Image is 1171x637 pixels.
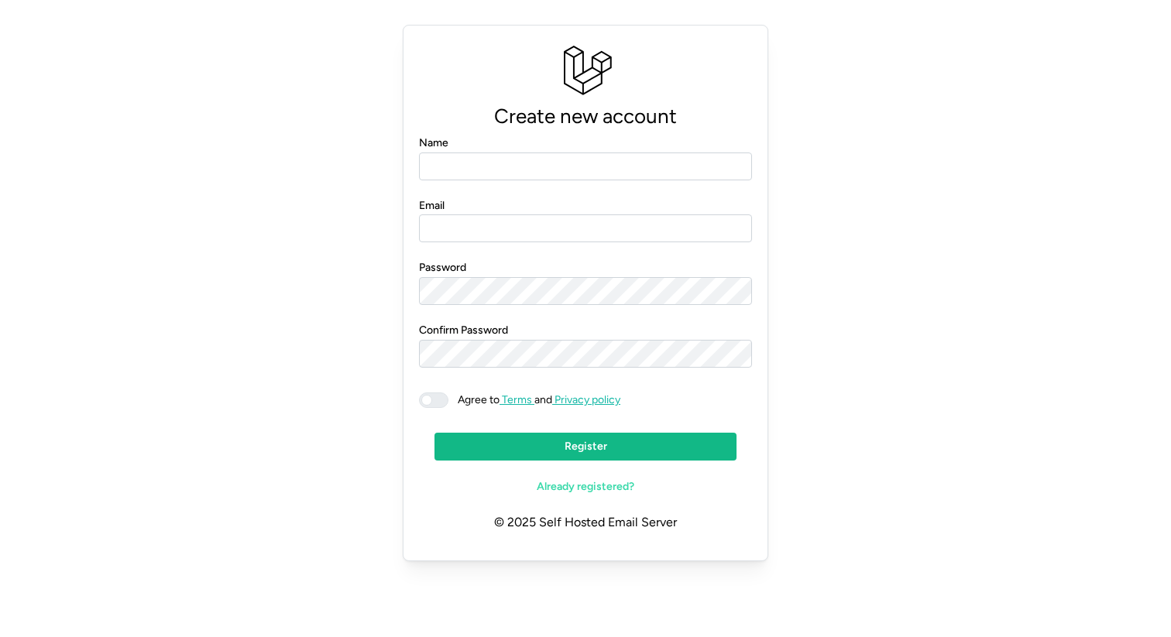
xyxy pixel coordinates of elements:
label: Email [419,197,445,214]
a: Terms [500,393,534,406]
span: Agree to [458,393,500,406]
a: Already registered? [434,473,737,501]
span: and [448,392,620,408]
label: Confirm Password [419,322,508,339]
p: © 2025 Self Hosted Email Server [419,501,752,545]
label: Name [419,135,448,152]
span: Already registered? [537,474,634,500]
label: Password [419,259,466,276]
button: Register [434,433,737,461]
p: Create new account [419,100,752,133]
span: Register [565,433,607,460]
a: Privacy policy [552,393,620,406]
